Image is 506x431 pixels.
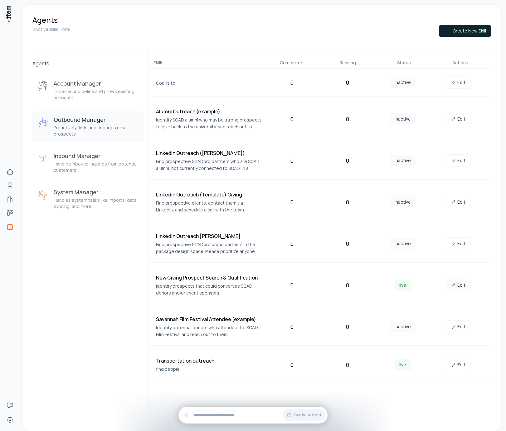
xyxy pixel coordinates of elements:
h4: Linkedin Outreach (Template) Giving [156,191,262,198]
span: inactive [390,113,416,124]
button: Inbound ManagerInbound ManagerHandles inbound inquiries from potential customers [32,147,144,178]
a: Deals [4,207,16,219]
h3: Outbound Manager [54,116,139,123]
a: Edit [446,279,471,291]
span: live [394,359,411,370]
button: Continue Chat [283,409,325,421]
div: Skills [153,60,261,66]
h3: System Manager [54,188,139,196]
button: System ManagerSystem ManagerHandles system tasks like imports, data syncing, and more [32,183,144,215]
div: 0 [267,78,317,87]
div: 0 [267,281,317,290]
span: inactive [390,196,416,207]
div: 0 [322,322,373,331]
p: Handles system tasks like imports, data syncing, and more [54,197,139,210]
h3: Inbound Manager [54,152,139,160]
h4: New Giving Prospect Search & Qualification [156,274,262,281]
h4: Alumni Outreach (example) [156,108,262,115]
a: Edit [446,196,471,208]
div: Actions [435,60,486,66]
h4: Linkedin Outreach [PERSON_NAME] [156,232,262,240]
span: inactive [390,238,416,249]
p: Goal is to [156,80,262,87]
p: Find prospective clients, contact them via LinkedIn, and schedule a call with the team. [156,200,262,213]
div: 0 [267,239,317,248]
div: Completed [266,60,317,66]
h4: Savannah Film Festival Attendee (example) [156,315,262,323]
p: Find prospective SCADpro brand partners in the package design space. Please prioritize anyone who... [156,241,262,255]
div: 0 [322,78,373,87]
span: inactive [390,155,416,166]
button: Outbound ManagerOutbound ManagerProactively finds and engages new prospects [32,111,144,142]
span: Continue Chat [294,413,321,418]
h1: Agents [32,15,58,25]
h4: Transportation outreach [156,357,262,364]
p: find people [156,366,262,373]
button: Create New Skill [439,25,491,37]
a: Settings [4,414,16,426]
div: 0 [322,239,373,248]
div: 0 [322,156,373,165]
div: Continue Chat [178,407,328,424]
h3: Account Manager [54,80,139,87]
img: Item Brain Logo [5,5,11,23]
div: 0 [267,360,317,369]
a: Forms [4,399,16,411]
a: Agents [4,220,16,233]
span: live [394,280,411,290]
div: 0 [267,115,317,123]
span: inactive [390,321,416,332]
p: 2 Active Skills Total [32,26,70,32]
img: System Manager [37,190,49,201]
div: 0 [267,156,317,165]
p: Identify SCAD alumni who may be strong prospects to give back to the university, and reach out to... [156,116,262,130]
a: Companies [4,193,16,206]
h2: Agents [32,60,144,67]
div: Status [378,60,430,66]
div: 0 [322,281,373,290]
a: Edit [446,113,471,125]
p: Handles inbound inquiries from potential customers [54,161,139,173]
span: inactive [390,77,416,88]
img: Outbound Manager [37,117,49,128]
div: 0 [322,115,373,123]
p: Proactively finds and engages new prospects [54,125,139,137]
div: Running [322,60,373,66]
p: Find prospective SCADpro partners who are SCAD alumni, not currently connected to SCAD, in a deci... [156,158,262,172]
a: Edit [446,320,471,333]
a: Edit [446,76,471,89]
div: 0 [267,198,317,206]
img: Inbound Manager [37,153,49,165]
p: Identify potential donors who attended the SCAD Film Festival and reach out to them. [156,324,262,338]
div: 0 [267,322,317,331]
div: 0 [322,360,373,369]
p: Drives your pipeline and grows existing accounts [54,88,139,101]
img: Account Manager [37,81,49,92]
button: Account ManagerAccount ManagerDrives your pipeline and grows existing accounts [32,75,144,106]
a: Edit [446,359,471,371]
a: Edit [446,237,471,250]
a: Edit [446,154,471,167]
h4: Linkedin Outreach ([PERSON_NAME]) [156,149,262,157]
a: Home [4,166,16,178]
a: People [4,179,16,192]
p: Identify prospects that could convert as SCAD donors and/or event sponsors. [156,283,262,296]
div: 0 [322,198,373,206]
